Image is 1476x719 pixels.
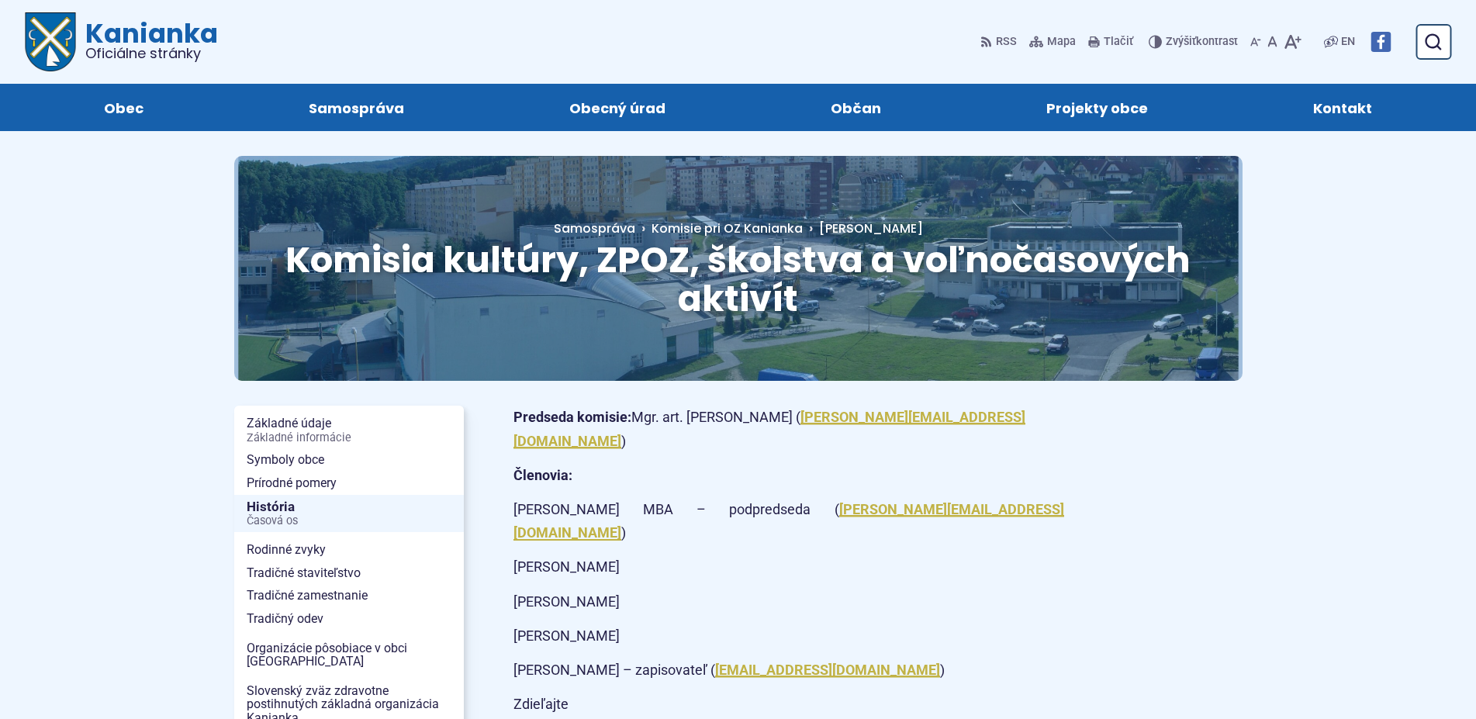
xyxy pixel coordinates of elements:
[1246,84,1439,131] a: Kontakt
[1166,36,1238,49] span: kontrast
[831,84,881,131] span: Občan
[85,47,218,60] span: Oficiálne stránky
[234,495,464,533] a: HistóriaČasová os
[1338,33,1358,51] a: EN
[980,26,1020,58] a: RSS
[1047,33,1076,51] span: Mapa
[1149,26,1241,58] button: Zvýšiťkontrast
[242,84,472,131] a: Samospráva
[996,33,1017,51] span: RSS
[979,84,1215,131] a: Projekty obce
[1281,26,1305,58] button: Zväčšiť veľkosť písma
[513,624,1064,648] p: [PERSON_NAME]
[247,607,451,631] span: Tradičný odev
[513,501,1064,541] a: [PERSON_NAME][EMAIL_ADDRESS][DOMAIN_NAME]
[513,555,1064,579] p: [PERSON_NAME]
[285,235,1191,324] span: Komisia kultúry, ZPOZ, školstva a voľnočasových aktivít
[247,562,451,585] span: Tradičné staviteľstvo
[234,412,464,448] a: Základné údajeZákladné informácie
[554,220,652,237] a: Samospráva
[1104,36,1133,49] span: Tlačiť
[247,472,451,495] span: Prírodné pomery
[1046,84,1148,131] span: Projekty obce
[25,12,218,71] a: Logo Kanianka, prejsť na domovskú stránku.
[554,220,635,237] span: Samospráva
[503,84,733,131] a: Obecný úrad
[764,84,949,131] a: Občan
[652,220,803,237] a: Komisie pri OZ Kanianka
[234,607,464,631] a: Tradičný odev
[234,448,464,472] a: Symboly obce
[513,467,572,483] strong: Členovia:
[1085,26,1136,58] button: Tlačiť
[247,637,451,673] span: Organizácie pôsobiace v obci [GEOGRAPHIC_DATA]
[1341,33,1355,51] span: EN
[309,84,404,131] span: Samospráva
[76,20,218,60] span: Kanianka
[513,590,1064,614] p: [PERSON_NAME]
[513,409,1025,449] a: [PERSON_NAME][EMAIL_ADDRESS][DOMAIN_NAME]
[1371,32,1391,52] img: Prejsť na Facebook stránku
[803,220,923,237] a: [PERSON_NAME]
[1264,26,1281,58] button: Nastaviť pôvodnú veľkosť písma
[513,693,1064,717] p: Zdieľajte
[234,562,464,585] a: Tradičné staviteľstvo
[234,584,464,607] a: Tradičné zamestnanie
[1026,26,1079,58] a: Mapa
[513,409,631,425] strong: Predseda komisie:
[25,12,76,71] img: Prejsť na domovskú stránku
[1313,84,1372,131] span: Kontakt
[234,538,464,562] a: Rodinné zvyky
[715,662,940,678] a: [EMAIL_ADDRESS][DOMAIN_NAME]
[247,515,451,527] span: Časová os
[513,406,1064,453] p: Mgr. art. [PERSON_NAME] ( )
[247,448,451,472] span: Symboly obce
[1166,35,1196,48] span: Zvýšiť
[819,220,923,237] span: [PERSON_NAME]
[234,637,464,673] a: Organizácie pôsobiace v obci [GEOGRAPHIC_DATA]
[37,84,211,131] a: Obec
[247,584,451,607] span: Tradičné zamestnanie
[513,659,1064,683] p: [PERSON_NAME] – zapisovateľ ( )
[247,495,451,533] span: História
[513,498,1064,545] p: [PERSON_NAME] MBA – podpredseda ( )
[569,84,665,131] span: Obecný úrad
[1247,26,1264,58] button: Zmenšiť veľkosť písma
[234,472,464,495] a: Prírodné pomery
[247,412,451,448] span: Základné údaje
[247,538,451,562] span: Rodinné zvyky
[104,84,143,131] span: Obec
[247,432,451,444] span: Základné informácie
